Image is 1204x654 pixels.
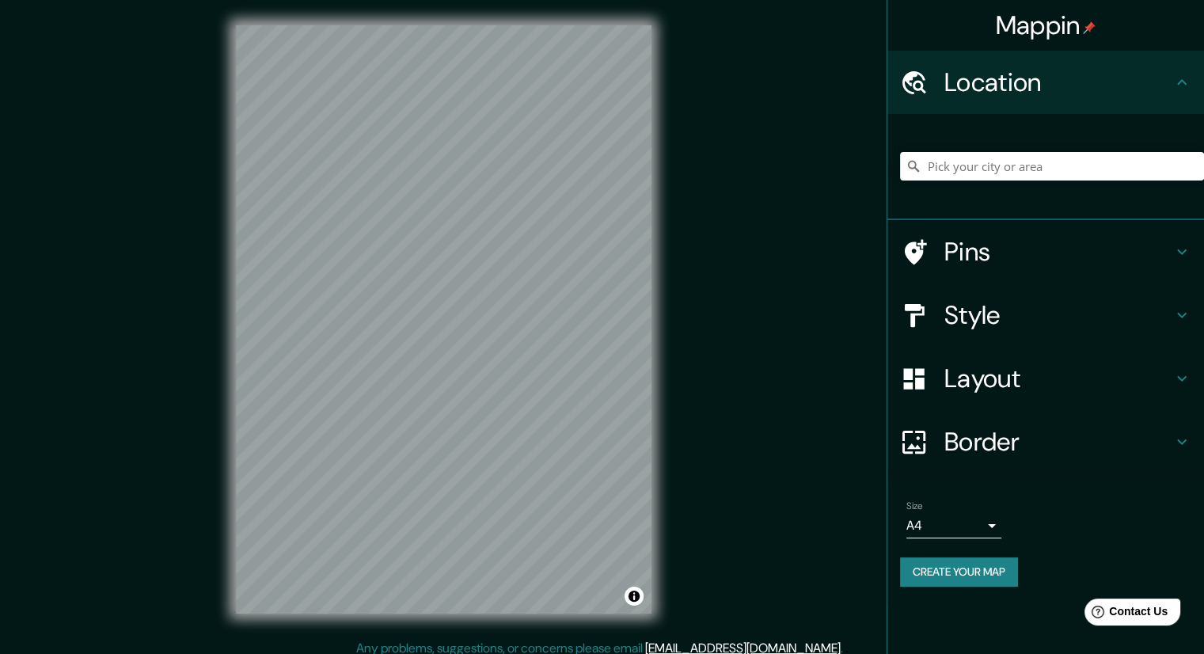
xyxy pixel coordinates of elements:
div: Layout [887,347,1204,410]
h4: Pins [944,236,1172,268]
button: Create your map [900,557,1018,587]
div: Pins [887,220,1204,283]
iframe: Help widget launcher [1063,592,1187,637]
h4: Layout [944,363,1172,394]
h4: Style [944,299,1172,331]
div: Location [887,51,1204,114]
input: Pick your city or area [900,152,1204,181]
canvas: Map [236,25,651,614]
button: Toggle attribution [625,587,644,606]
h4: Mappin [996,10,1096,41]
div: Style [887,283,1204,347]
label: Size [906,500,923,513]
div: A4 [906,513,1001,538]
h4: Border [944,426,1172,458]
h4: Location [944,67,1172,98]
div: Border [887,410,1204,473]
img: pin-icon.png [1083,21,1096,34]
